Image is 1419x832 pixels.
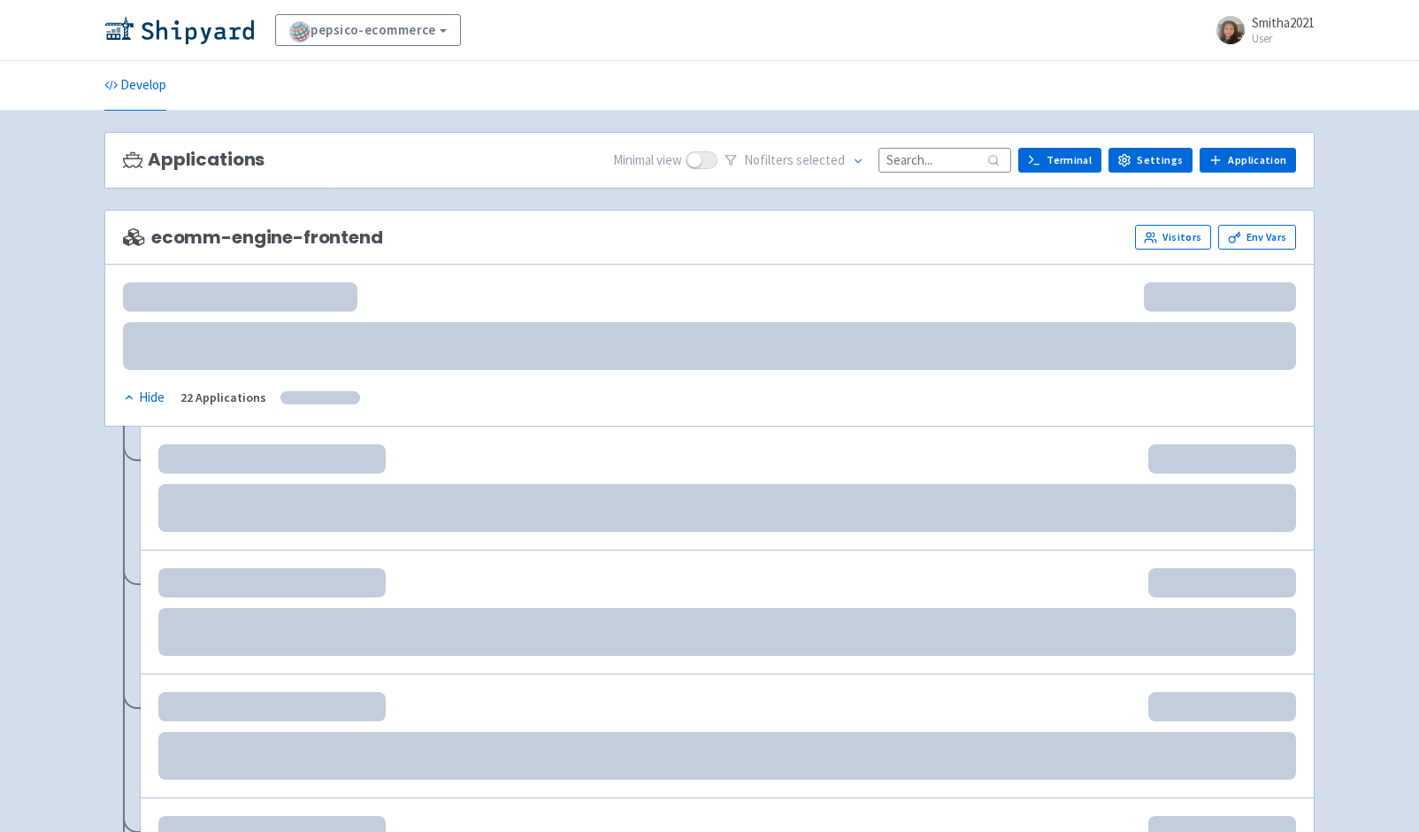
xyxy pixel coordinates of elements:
a: Smitha2021 User [1206,16,1315,44]
a: pepsico-ecommerce [275,14,461,46]
a: Env Vars [1218,225,1296,250]
small: User [1252,33,1315,44]
span: No filter s [744,150,845,171]
span: ecomm-engine-frontend [123,227,383,248]
div: Hide [123,388,165,408]
a: Application [1200,148,1296,173]
h3: Applications [123,150,265,170]
button: Hide [123,388,166,408]
span: Smitha2021 [1252,14,1315,31]
a: Terminal [1018,148,1101,173]
a: Settings [1108,148,1193,173]
img: Shipyard logo [104,16,254,44]
a: Visitors [1135,225,1211,250]
div: 22 Applications [180,388,266,408]
a: Develop [104,61,166,111]
span: selected [796,151,845,168]
input: Search... [878,148,1011,172]
span: Minimal view [613,150,682,171]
